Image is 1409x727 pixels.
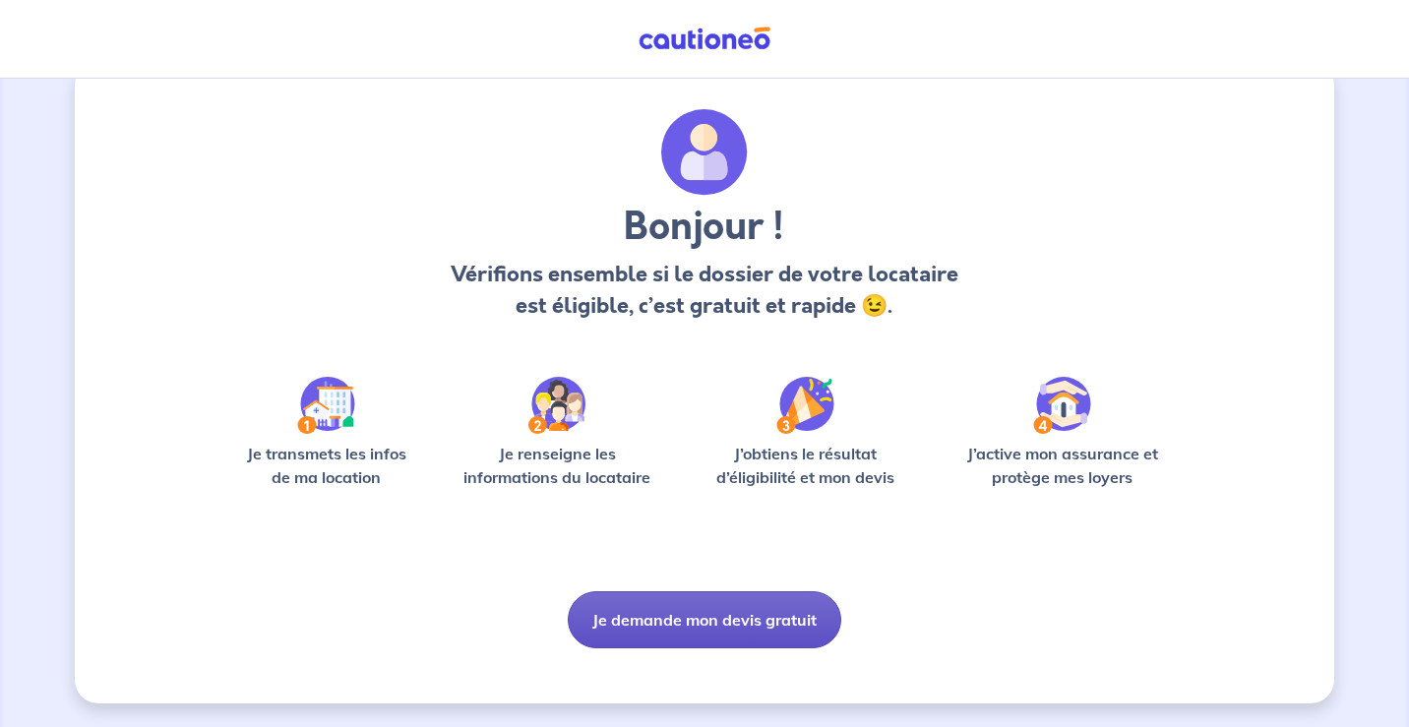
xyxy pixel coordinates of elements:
[528,377,585,434] img: /static/c0a346edaed446bb123850d2d04ad552/Step-2.svg
[631,27,778,51] img: Cautioneo
[776,377,834,434] img: /static/f3e743aab9439237c3e2196e4328bba9/Step-3.svg
[661,109,748,196] img: archivate
[232,442,420,489] p: Je transmets les infos de ma location
[948,442,1177,489] p: J’active mon assurance et protège mes loyers
[445,204,963,251] h3: Bonjour !
[445,259,963,322] p: Vérifions ensemble si le dossier de votre locataire est éligible, c’est gratuit et rapide 😉.
[1033,377,1091,434] img: /static/bfff1cf634d835d9112899e6a3df1a5d/Step-4.svg
[452,442,663,489] p: Je renseigne les informations du locataire
[297,377,355,434] img: /static/90a569abe86eec82015bcaae536bd8e6/Step-1.svg
[695,442,917,489] p: J’obtiens le résultat d’éligibilité et mon devis
[568,591,841,648] button: Je demande mon devis gratuit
